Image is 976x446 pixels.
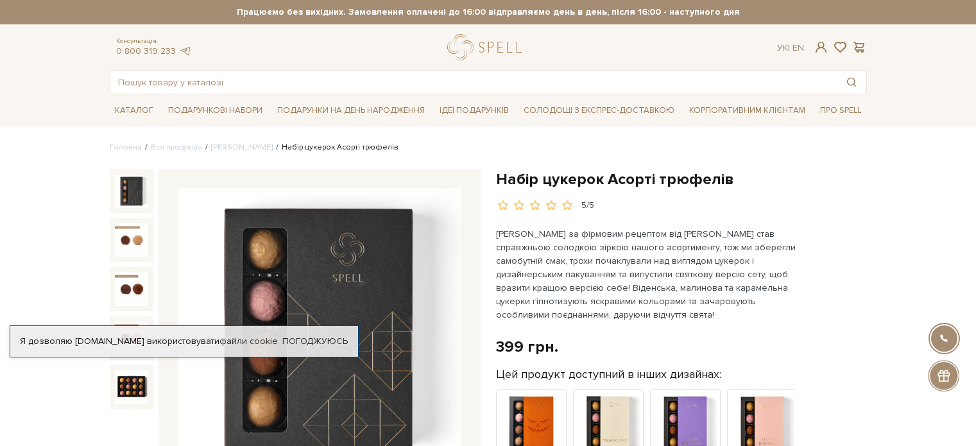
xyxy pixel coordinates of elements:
[115,223,148,257] img: Набір цукерок Асорті трюфелів
[496,367,721,382] label: Цей продукт доступний в інших дизайнах:
[434,101,514,121] a: Ідеї подарунків
[219,336,278,347] a: файли cookie
[273,142,398,153] li: Набір цукерок Асорті трюфелів
[116,46,176,56] a: 0 800 319 233
[115,370,148,404] img: Набір цукерок Асорті трюфелів
[211,142,273,152] a: [PERSON_NAME]
[496,337,558,357] div: 399 грн.
[777,42,804,54] div: Ук
[272,101,430,121] a: Подарунки на День народження
[110,142,142,152] a: Головна
[447,34,527,60] a: logo
[179,46,192,56] a: telegram
[110,101,158,121] a: Каталог
[496,227,797,322] p: [PERSON_NAME] за фірмовим рецептом від [PERSON_NAME] став справжньою солодкою зіркою нашого асорт...
[163,101,268,121] a: Подарункові набори
[684,101,810,121] a: Корпоративним клієнтам
[115,322,148,355] img: Набір цукерок Асорті трюфелів
[518,99,680,121] a: Солодощі з експрес-доставкою
[581,200,594,212] div: 5/5
[815,101,866,121] a: Про Spell
[282,336,348,347] a: Погоджуюсь
[788,42,790,53] span: |
[110,6,867,18] strong: Працюємо без вихідних. Замовлення оплачені до 16:00 відправляємо день в день, після 16:00 - насту...
[10,336,358,347] div: Я дозволяю [DOMAIN_NAME] використовувати
[115,272,148,305] img: Набір цукерок Асорті трюфелів
[496,169,867,189] h1: Набір цукерок Асорті трюфелів
[837,71,866,94] button: Пошук товару у каталозі
[151,142,202,152] a: Вся продукція
[792,42,804,53] a: En
[116,37,192,46] span: Консультація:
[115,175,148,208] img: Набір цукерок Асорті трюфелів
[110,71,837,94] input: Пошук товару у каталозі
